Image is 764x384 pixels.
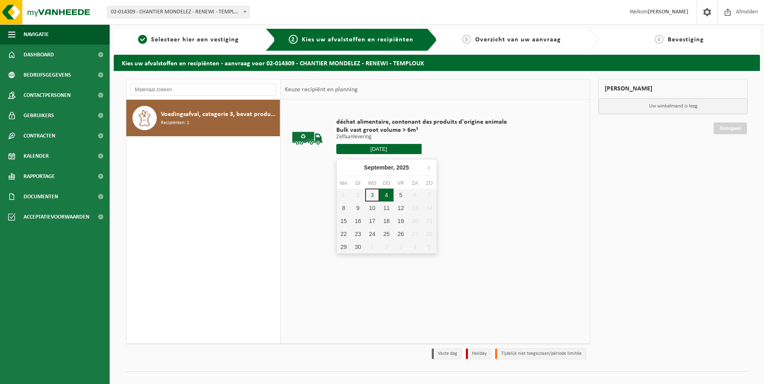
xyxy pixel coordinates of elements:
[289,35,298,44] span: 2
[24,166,55,187] span: Rapportage
[475,36,561,43] span: Overzicht van uw aanvraag
[24,207,89,227] span: Acceptatievoorwaarden
[394,189,408,202] div: 5
[365,179,379,187] div: wo
[394,240,408,253] div: 3
[495,348,586,359] li: Tijdelijk niet toegestaan/période limitée
[598,79,748,99] div: [PERSON_NAME]
[281,79,362,100] div: Keuze recipiënt en planning
[337,179,351,187] div: ma
[336,134,507,140] p: Zelfaanlevering
[394,202,408,215] div: 12
[24,24,49,45] span: Navigatie
[396,165,409,170] i: 2025
[365,215,379,227] div: 17
[114,55,760,71] h2: Kies uw afvalstoffen en recipiënten - aanvraag voor 02-014309 - CHANTIER MONDELEZ - RENEWI - TEMP...
[365,240,379,253] div: 1
[126,100,280,136] button: Voedingsafval, categorie 3, bevat producten van dierlijke oorsprong, kunststof verpakking Recipië...
[351,202,365,215] div: 9
[351,240,365,253] div: 30
[379,179,394,187] div: do
[394,215,408,227] div: 19
[379,202,394,215] div: 11
[336,118,507,126] span: déchet alimentaire, contenant des produits d'origine animale
[462,35,471,44] span: 3
[408,179,422,187] div: za
[379,215,394,227] div: 18
[108,6,249,18] span: 02-014309 - CHANTIER MONDELEZ - RENEWI - TEMPLOUX
[379,189,394,202] div: 4
[422,179,436,187] div: zo
[118,35,259,45] a: 1Selecteer hier een vestiging
[24,146,49,166] span: Kalender
[432,348,462,359] li: Vaste dag
[336,144,422,154] input: Selecteer datum
[24,45,54,65] span: Dashboard
[394,179,408,187] div: vr
[351,215,365,227] div: 16
[351,227,365,240] div: 23
[302,36,413,43] span: Kies uw afvalstoffen en recipiënten
[379,240,394,253] div: 2
[337,215,351,227] div: 15
[655,35,664,44] span: 4
[107,6,249,18] span: 02-014309 - CHANTIER MONDELEZ - RENEWI - TEMPLOUX
[394,227,408,240] div: 26
[351,179,365,187] div: di
[24,126,55,146] span: Contracten
[24,85,71,105] span: Contactpersonen
[668,36,704,43] span: Bevestiging
[337,240,351,253] div: 29
[648,9,688,15] strong: [PERSON_NAME]
[24,187,58,207] span: Documenten
[466,348,491,359] li: Holiday
[161,119,189,127] span: Recipiënten: 1
[336,126,507,134] span: Bulk vast groot volume > 6m³
[365,202,379,215] div: 10
[24,105,54,126] span: Gebruikers
[599,99,747,114] p: Uw winkelmand is leeg
[361,161,412,174] div: September,
[130,84,276,96] input: Materiaal zoeken
[365,189,379,202] div: 3
[151,36,239,43] span: Selecteer hier een vestiging
[379,227,394,240] div: 25
[161,109,278,119] span: Voedingsafval, categorie 3, bevat producten van dierlijke oorsprong, kunststof verpakking
[138,35,147,44] span: 1
[24,65,71,85] span: Bedrijfsgegevens
[337,227,351,240] div: 22
[365,227,379,240] div: 24
[714,122,747,134] a: Doorgaan
[337,202,351,215] div: 8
